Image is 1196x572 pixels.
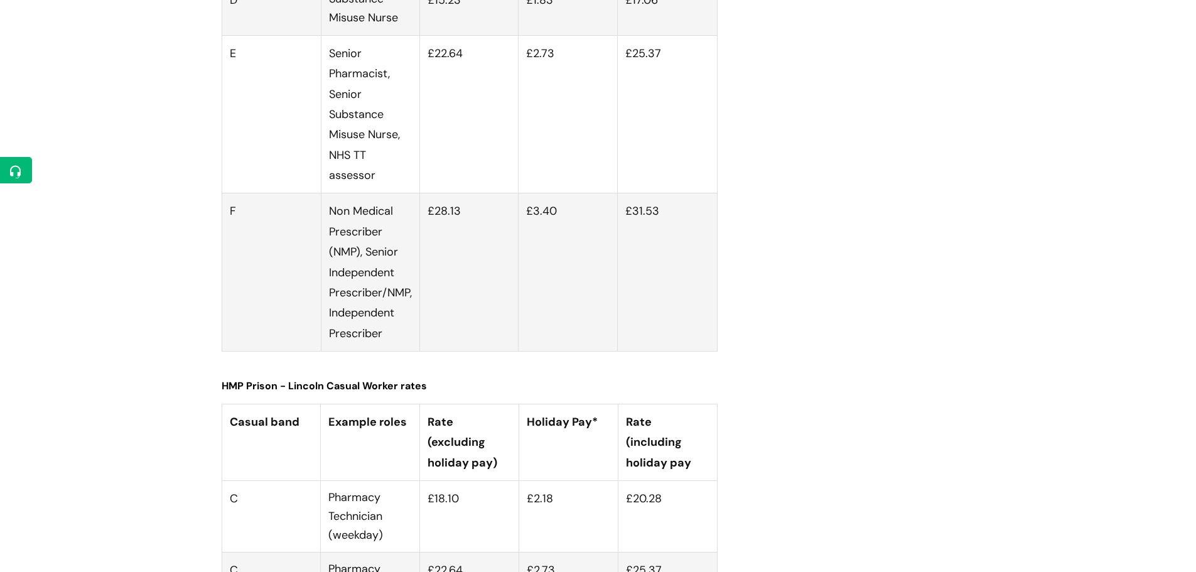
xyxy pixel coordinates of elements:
[519,35,618,193] td: £2.73
[321,193,420,352] td: Non Medical Prescriber (NMP), Senior Independent Prescriber/NMP, Independent Prescriber
[321,404,420,480] th: Example roles
[618,480,717,552] td: £20.28
[222,379,427,392] span: HMP Prison - Lincoln Casual Worker rates
[618,35,717,193] td: £25.37
[420,193,519,352] td: £28.13
[328,488,412,544] p: Pharmacy Technician (weekday)
[420,480,519,552] td: £18.10
[519,404,618,480] th: Holiday Pay*
[321,35,420,193] td: Senior Pharmacist, Senior Substance Misuse Nurse, NHS TT assessor
[420,404,519,480] th: Rate (excluding holiday pay)
[519,480,618,552] td: £2.18
[222,193,321,352] td: F
[222,404,321,480] th: Casual band
[618,404,717,480] th: Rate (including holiday pay
[618,193,717,352] td: £31.53
[519,193,618,352] td: £3.40
[222,35,321,193] td: E
[222,480,321,552] td: C
[420,35,519,193] td: £22.64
